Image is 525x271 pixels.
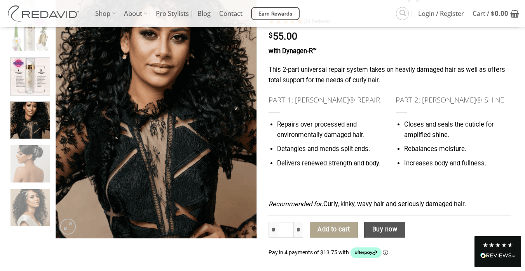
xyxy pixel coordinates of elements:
[269,200,323,208] em: Recommended for:
[6,5,84,22] img: REDAVID Salon Products | United States
[404,144,511,155] li: Rebalances moisture.
[404,158,511,169] li: Increases body and fullness.
[474,236,521,267] div: Read All Reviews
[480,253,515,258] img: REVIEWS.io
[269,94,384,106] h4: PART 1: [PERSON_NAME]® REPAIR
[277,158,384,169] li: Delivers renewed strength and body.
[396,7,409,20] a: Search
[418,4,464,23] span: Login / Register
[278,222,294,238] input: Product quantity
[473,4,508,23] span: Cart /
[269,47,317,55] strong: with Dynagen-R™
[277,120,384,140] li: Repairs over processed and environmentally damaged hair.
[383,249,388,255] a: Information - Opens a dialog
[396,94,511,106] h4: PART 2: [PERSON_NAME]® SHINE
[60,219,76,234] a: Zoom
[269,222,278,238] input: Reduce quantity of Orchid Oil Dual Therapy Treatment
[251,7,300,20] a: Earn Rewards
[491,9,508,18] bdi: 0.00
[480,251,515,261] div: Read All Reviews
[294,222,303,238] input: Increase quantity of Orchid Oil Dual Therapy Treatment
[491,9,495,18] span: $
[482,242,513,248] div: 4.8 Stars
[364,222,405,238] button: Buy now
[269,31,297,42] bdi: 55.00
[269,249,350,255] span: Pay in 4 payments of $13.75 with
[269,46,511,216] div: Curly, kinky, wavy hair and seriously damaged hair.
[10,14,50,54] img: REDAVID Orchid Oil Dual Therapy ~ Award Winning Curl Care
[277,144,384,155] li: Detangles and mends split ends.
[404,120,511,140] li: Closes and seals the cuticle for amplified shine.
[269,32,273,39] span: $
[258,10,293,18] span: Earn Rewards
[269,65,511,85] p: This 2-part universal repair system takes on heavily damaged hair as well as offers total support...
[310,222,358,238] button: Add to cart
